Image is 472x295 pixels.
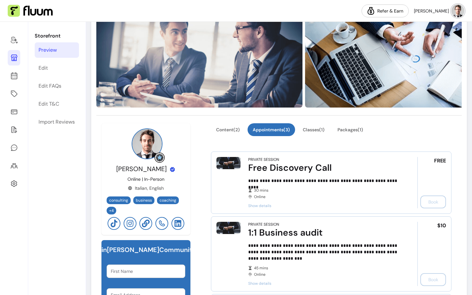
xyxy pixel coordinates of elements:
img: Grow [156,154,163,161]
a: Preview [35,42,79,58]
div: Online [248,188,400,199]
span: FREE [434,157,446,165]
span: + 4 [108,208,115,213]
img: Fluum Logo [8,5,53,17]
div: Italian, English [128,185,164,191]
a: Calendar [8,68,20,83]
a: Edit FAQs [35,78,79,94]
a: Edit [35,60,79,76]
a: Offerings [8,86,20,101]
div: Preview [39,46,57,54]
span: Show details [248,281,400,286]
p: Storefront [35,32,79,40]
a: Refer & Earn [362,4,409,17]
a: Home [8,32,20,48]
span: $10 [437,222,446,230]
button: Content(2) [211,123,245,136]
button: Packages(1) [332,123,368,136]
a: My Messages [8,140,20,155]
img: Provider image [132,128,162,159]
div: Import Reviews [39,118,75,126]
button: avatar[PERSON_NAME] [414,4,464,17]
img: 1:1 Business audit [216,222,240,234]
img: avatar [451,4,464,17]
a: Storefront [8,50,20,65]
span: coaching [160,198,176,203]
span: [PERSON_NAME] [116,165,167,173]
p: Online | In-Person [127,176,164,182]
img: https://d24kbflm3xhntt.cloudfront.net/311b1f93-116c-4477-b8b1-f97cc4051597 [96,5,302,108]
div: 1:1 Business audit [248,227,400,239]
span: business [136,198,152,203]
span: Show details [248,203,400,208]
div: Edit T&C [39,100,59,108]
input: First Name [111,268,181,274]
a: Settings [8,176,20,191]
span: 30 mins [254,188,400,193]
h6: Join [PERSON_NAME] Community! [94,245,198,254]
div: Edit FAQs [39,82,61,90]
span: [PERSON_NAME] [414,8,449,14]
span: 45 mins [254,265,400,271]
button: Classes(1) [298,123,330,136]
a: Forms [8,122,20,137]
div: Edit [39,64,48,72]
img: Free Discovery Call [216,157,240,169]
a: Clients [8,158,20,173]
button: Appointments(3) [248,123,295,136]
a: Sales [8,104,20,119]
span: consulting [109,198,128,203]
a: Import Reviews [35,114,79,130]
div: Private Session [248,157,279,162]
div: Free Discovery Call [248,162,400,174]
div: Online [248,265,400,277]
div: Private Session [248,222,279,227]
a: Edit T&C [35,96,79,112]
